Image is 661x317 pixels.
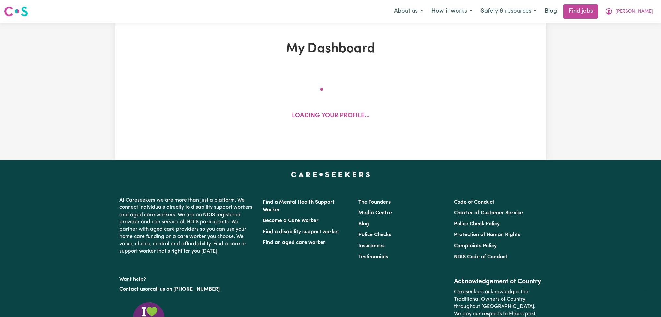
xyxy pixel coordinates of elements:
a: Media Centre [358,210,392,216]
button: My Account [601,5,657,18]
img: Careseekers logo [4,6,28,17]
p: or [119,283,255,295]
a: Blog [358,221,369,227]
a: Testimonials [358,254,388,260]
a: Become a Care Worker [263,218,319,223]
a: Find a disability support worker [263,229,339,234]
a: Find jobs [563,4,598,19]
a: Police Check Policy [454,221,500,227]
a: Charter of Customer Service [454,210,523,216]
iframe: Button to launch messaging window [635,291,656,312]
p: At Careseekers we are more than just a platform. We connect individuals directly to disability su... [119,194,255,258]
a: Find a Mental Health Support Worker [263,200,335,213]
span: [PERSON_NAME] [615,8,653,15]
h1: My Dashboard [191,41,470,57]
p: Loading your profile... [292,112,369,121]
a: Protection of Human Rights [454,232,520,237]
a: Complaints Policy [454,243,497,249]
p: Want help? [119,273,255,283]
a: Insurances [358,243,384,249]
h2: Acknowledgement of Country [454,278,542,286]
a: Find an aged care worker [263,240,325,245]
a: NDIS Code of Conduct [454,254,507,260]
a: Contact us [119,287,145,292]
a: Careseekers home page [291,172,370,177]
a: call us on [PHONE_NUMBER] [150,287,220,292]
button: How it works [427,5,476,18]
a: Blog [541,4,561,19]
a: Code of Conduct [454,200,494,205]
button: Safety & resources [476,5,541,18]
a: Careseekers logo [4,4,28,19]
a: The Founders [358,200,391,205]
a: Police Checks [358,232,391,237]
button: About us [390,5,427,18]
